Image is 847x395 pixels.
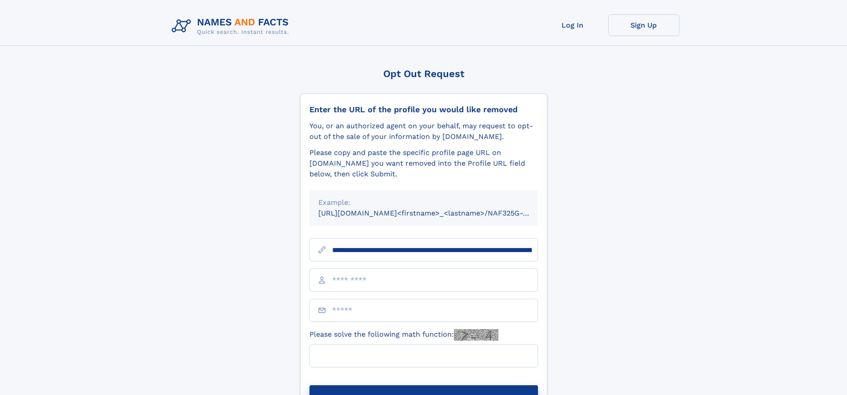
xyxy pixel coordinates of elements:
[318,209,555,217] small: [URL][DOMAIN_NAME]<firstname>_<lastname>/NAF325G-xxxxxxxx
[168,14,296,38] img: Logo Names and Facts
[309,105,538,114] div: Enter the URL of the profile you would like removed
[608,14,679,36] a: Sign Up
[300,68,547,79] div: Opt Out Request
[537,14,608,36] a: Log In
[309,121,538,142] div: You, or an authorized agent on your behalf, may request to opt-out of the sale of your informatio...
[318,197,529,208] div: Example:
[309,147,538,179] div: Please copy and paste the specific profile page URL on [DOMAIN_NAME] you want removed into the Pr...
[309,329,498,341] label: Please solve the following math function:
